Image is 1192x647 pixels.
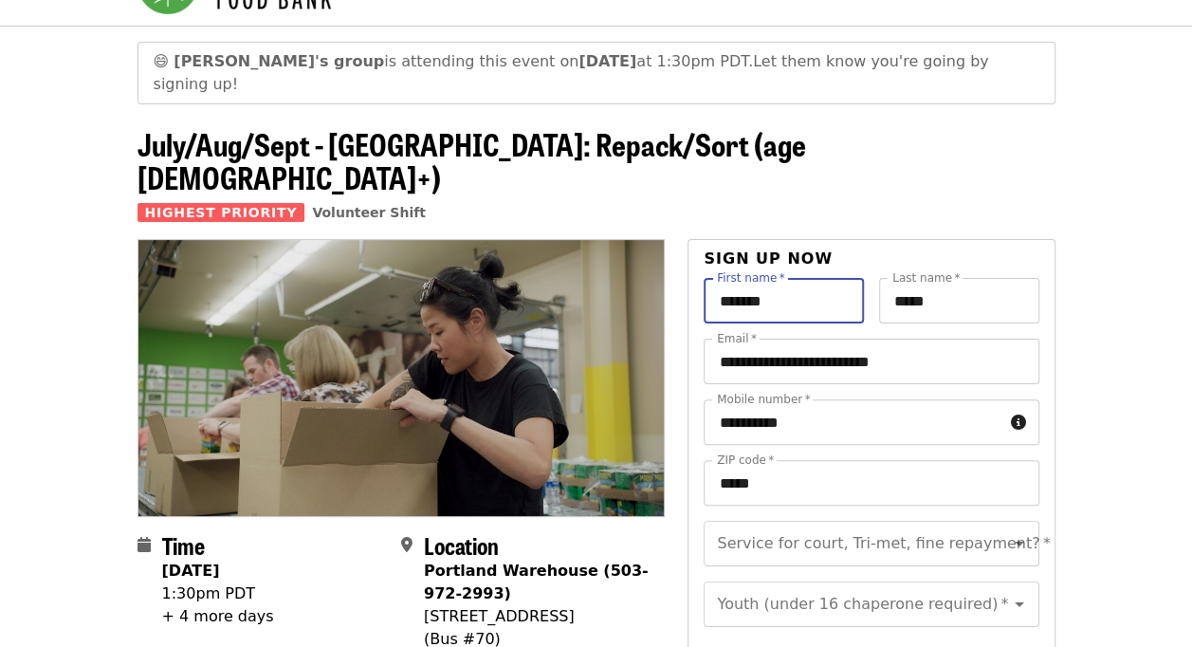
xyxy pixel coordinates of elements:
span: Highest Priority [138,203,305,222]
label: ZIP code [717,454,774,466]
div: [STREET_ADDRESS] [424,605,650,628]
button: Open [1006,591,1033,618]
span: is attending this event on at 1:30pm PDT. [174,52,753,70]
span: Sign up now [704,250,833,268]
input: Last name [879,278,1039,323]
div: + 4 more days [162,605,274,628]
button: Open [1006,530,1033,557]
input: Email [704,339,1038,384]
span: Time [162,528,205,562]
strong: [DATE] [162,562,220,580]
strong: [DATE] [578,52,636,70]
input: Mobile number [704,399,1002,445]
i: calendar icon [138,536,151,554]
img: July/Aug/Sept - Portland: Repack/Sort (age 8+) organized by Oregon Food Bank [138,240,665,515]
a: Volunteer Shift [312,205,426,220]
input: First name [704,278,864,323]
label: First name [717,272,785,284]
label: Email [717,333,757,344]
span: July/Aug/Sept - [GEOGRAPHIC_DATA]: Repack/Sort (age [DEMOGRAPHIC_DATA]+) [138,121,806,199]
i: map-marker-alt icon [401,536,413,554]
strong: [PERSON_NAME]'s group [174,52,384,70]
span: grinning face emoji [154,52,170,70]
span: Location [424,528,499,562]
input: ZIP code [704,460,1038,506]
label: Mobile number [717,394,810,405]
strong: Portland Warehouse (503-972-2993) [424,562,649,602]
i: circle-info icon [1011,414,1026,432]
label: Last name [892,272,960,284]
div: 1:30pm PDT [162,582,274,605]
